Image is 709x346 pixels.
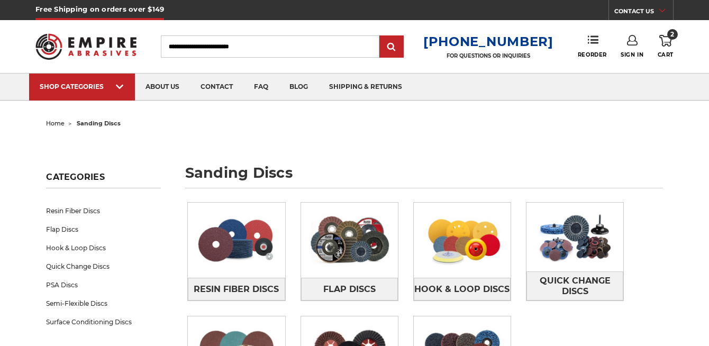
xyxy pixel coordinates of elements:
span: Hook & Loop Discs [414,280,510,298]
a: faq [243,74,279,101]
a: shipping & returns [319,74,413,101]
img: Empire Abrasives [35,27,137,67]
a: Quick Change Discs [46,257,160,276]
a: home [46,120,65,127]
a: Resin Fiber Discs [188,278,285,301]
a: Flap Discs [46,220,160,239]
p: FOR QUESTIONS OR INQUIRIES [423,52,553,59]
a: Surface Conditioning Discs [46,313,160,331]
a: Semi-Flexible Discs [46,294,160,313]
input: Submit [381,37,402,58]
a: Quick Change Discs [526,271,623,301]
a: PSA Discs [46,276,160,294]
img: Resin Fiber Discs [188,206,285,275]
span: Reorder [578,51,607,58]
img: Flap Discs [301,206,398,275]
img: Quick Change Discs [526,203,623,271]
span: Cart [658,51,674,58]
a: CONTACT US [614,5,673,20]
span: 2 [667,29,678,40]
span: sanding discs [77,120,121,127]
span: Quick Change Discs [527,272,623,301]
a: blog [279,74,319,101]
div: SHOP CATEGORIES [40,83,124,90]
span: Resin Fiber Discs [194,280,279,298]
span: Flap Discs [323,280,376,298]
a: Hook & Loop Discs [46,239,160,257]
a: [PHONE_NUMBER] [423,34,553,49]
a: contact [190,74,243,101]
img: Hook & Loop Discs [414,206,511,275]
a: Hook & Loop Discs [414,278,511,301]
h5: Categories [46,172,160,188]
h1: sanding discs [185,166,663,188]
a: Resin Fiber Discs [46,202,160,220]
a: Reorder [578,35,607,58]
a: about us [135,74,190,101]
a: Flap Discs [301,278,398,301]
a: 2 Cart [658,35,674,58]
span: Sign In [621,51,643,58]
